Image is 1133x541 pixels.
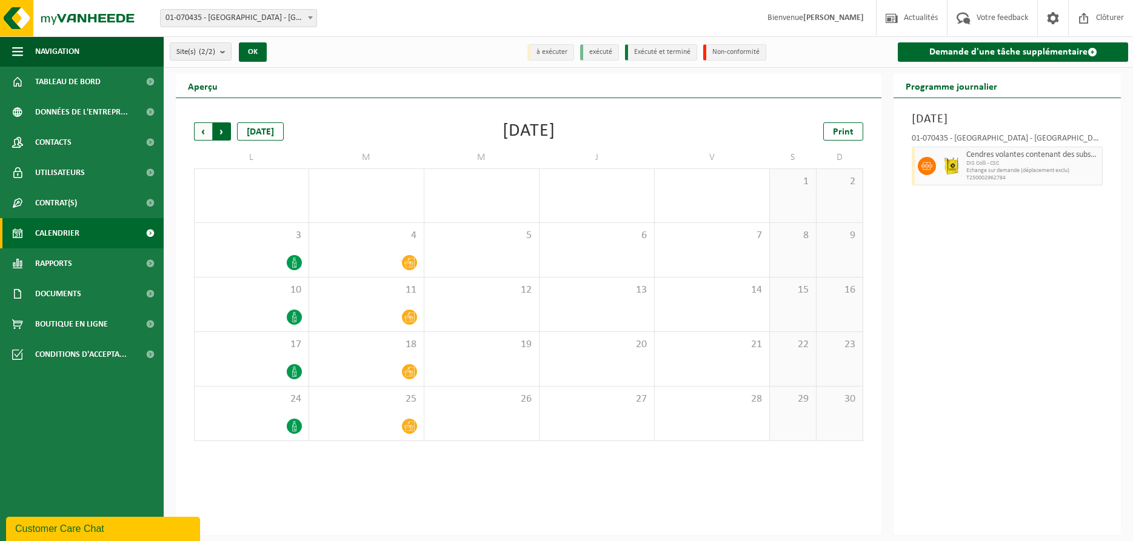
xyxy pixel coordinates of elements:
[833,127,854,137] span: Print
[912,110,1103,128] h3: [DATE]
[823,229,857,242] span: 9
[424,147,540,168] td: M
[35,339,127,370] span: Conditions d'accepta...
[430,284,533,297] span: 12
[35,309,108,339] span: Boutique en ligne
[315,393,418,406] span: 25
[35,188,77,218] span: Contrat(s)
[161,10,316,27] span: 01-070435 - ISSEP LIÈGE - LIÈGE
[239,42,267,62] button: OK
[817,147,863,168] td: D
[776,284,810,297] span: 15
[942,157,960,175] img: LP-BB-01000-PPR-11
[546,284,648,297] span: 13
[546,338,648,351] span: 20
[625,44,697,61] li: Exécuté et terminé
[201,229,302,242] span: 3
[898,42,1128,62] a: Demande d'une tâche supplémentaire
[776,393,810,406] span: 29
[912,134,1103,147] div: 01-070435 - [GEOGRAPHIC_DATA] - [GEOGRAPHIC_DATA]
[966,174,1099,182] span: T250002962784
[35,36,79,67] span: Navigation
[661,393,763,406] span: 28
[194,122,212,141] span: Précédent
[776,175,810,188] span: 1
[966,167,1099,174] span: Echange sur demande (déplacement exclu)
[527,44,574,61] li: à exécuter
[503,122,555,141] div: [DATE]
[201,338,302,351] span: 17
[823,175,857,188] span: 2
[201,284,302,297] span: 10
[823,393,857,406] span: 30
[661,229,763,242] span: 7
[194,147,309,168] td: L
[160,9,317,27] span: 01-070435 - ISSEP LIÈGE - LIÈGE
[6,514,202,541] iframe: chat widget
[430,338,533,351] span: 19
[661,338,763,351] span: 21
[540,147,655,168] td: J
[776,229,810,242] span: 8
[199,48,215,56] count: (2/2)
[201,393,302,406] span: 24
[580,44,619,61] li: exécuté
[315,338,418,351] span: 18
[823,338,857,351] span: 23
[655,147,770,168] td: V
[35,67,101,97] span: Tableau de bord
[966,150,1099,160] span: Cendres volantes contenant des substances dangereuses
[430,393,533,406] span: 26
[823,122,863,141] a: Print
[776,338,810,351] span: 22
[309,147,424,168] td: M
[703,44,766,61] li: Non-conformité
[430,229,533,242] span: 5
[35,279,81,309] span: Documents
[35,248,72,279] span: Rapports
[35,158,85,188] span: Utilisateurs
[176,43,215,61] span: Site(s)
[237,122,284,141] div: [DATE]
[176,74,230,98] h2: Aperçu
[35,127,72,158] span: Contacts
[315,229,418,242] span: 4
[546,393,648,406] span: 27
[546,229,648,242] span: 6
[894,74,1009,98] h2: Programme journalier
[661,284,763,297] span: 14
[770,147,817,168] td: S
[170,42,232,61] button: Site(s)(2/2)
[35,97,128,127] span: Données de l'entrepr...
[315,284,418,297] span: 11
[803,13,864,22] strong: [PERSON_NAME]
[35,218,79,248] span: Calendrier
[823,284,857,297] span: 16
[213,122,231,141] span: Suivant
[966,160,1099,167] span: DIS Colli - CSC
